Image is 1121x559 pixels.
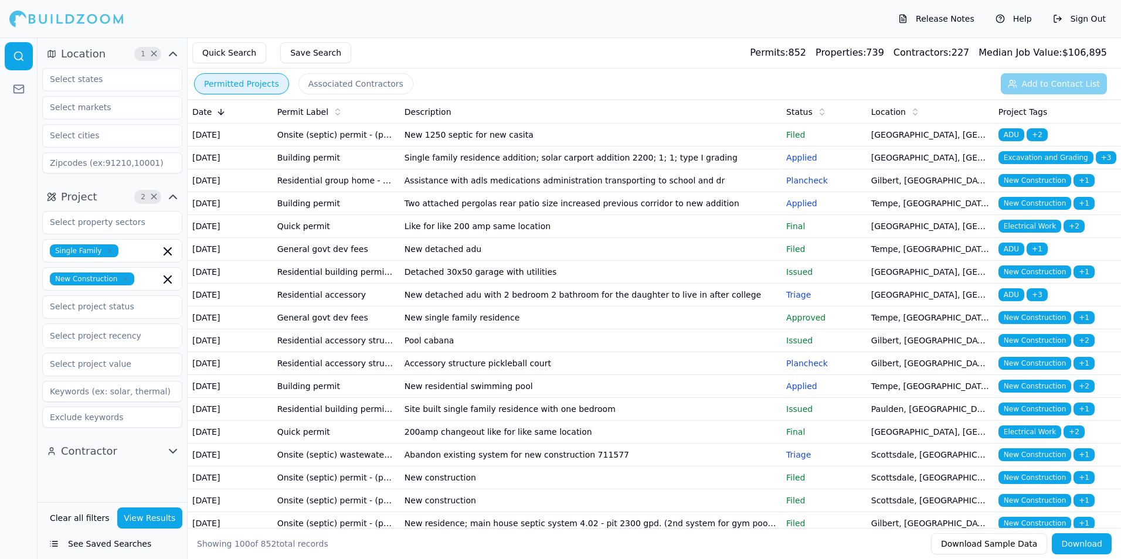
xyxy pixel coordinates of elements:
span: New Construction [50,272,134,285]
td: Gilbert, [GEOGRAPHIC_DATA] [867,329,994,352]
span: ADU [998,288,1024,301]
span: Contractors: [894,47,952,58]
input: Select project status [43,296,167,317]
span: New Construction [998,357,1071,370]
td: Quick permit [273,421,400,444]
span: Clear Location filters [150,51,158,57]
span: New Construction [998,174,1071,187]
span: Permits: [750,47,788,58]
button: See Saved Searches [42,533,182,554]
td: [GEOGRAPHIC_DATA], [GEOGRAPHIC_DATA] [867,261,994,284]
div: $ 106,895 [979,46,1107,60]
td: Residential accessory structure - new [273,352,400,375]
td: Accessory structure pickleball court [400,352,782,375]
span: Contractor [61,443,117,459]
span: + 1 [1074,494,1095,507]
p: Plancheck [786,175,862,186]
span: Location [61,46,106,62]
span: Clear Project filters [150,194,158,200]
td: Assistance with adls medications administration transporting to school and dr [400,169,782,192]
p: Filed [786,517,862,529]
input: Select cities [43,125,167,146]
td: New construction [400,466,782,489]
td: Tempe, [GEOGRAPHIC_DATA] [867,192,994,215]
span: + 1 [1074,403,1095,415]
td: [DATE] [188,306,273,329]
div: 227 [894,46,969,60]
td: New single family residence [400,306,782,329]
span: + 1 [1074,448,1095,461]
td: Abandon existing system for new construction 711577 [400,444,782,466]
div: 852 [750,46,806,60]
td: [DATE] [188,466,273,489]
span: 1 [137,48,149,60]
p: Filed [786,129,862,141]
td: Scottsdale, [GEOGRAPHIC_DATA] [867,466,994,489]
span: 2 [137,191,149,203]
td: [DATE] [188,146,273,169]
td: Two attached pergolas rear patio size increased previous corridor to new addition [400,192,782,215]
span: New Construction [998,197,1071,210]
span: Single Family [50,244,118,257]
span: New Construction [998,494,1071,507]
span: + 1 [1074,265,1095,278]
td: General govt dev fees [273,306,400,329]
span: New Construction [998,471,1071,484]
td: Onsite (septic) permit - (phase 2) [273,124,400,146]
p: Filed [786,495,862,506]
p: Filed [786,472,862,483]
span: Date [192,106,212,118]
input: Zipcodes (ex:91210,10001) [42,152,182,173]
span: Median Job Value: [979,47,1062,58]
td: [DATE] [188,489,273,512]
span: Electrical Work [998,425,1061,438]
td: Scottsdale, [GEOGRAPHIC_DATA] [867,489,994,512]
span: Location [871,106,906,118]
p: Final [786,220,862,232]
td: Tempe, [GEOGRAPHIC_DATA] [867,375,994,398]
span: New Construction [998,265,1071,278]
td: [GEOGRAPHIC_DATA], [GEOGRAPHIC_DATA] [867,284,994,306]
td: Residential building permit application [273,261,400,284]
p: Applied [786,152,862,163]
button: Permitted Projects [194,73,289,94]
p: Applied [786,197,862,209]
td: [GEOGRAPHIC_DATA], [GEOGRAPHIC_DATA] [867,421,994,444]
td: Gilbert, [GEOGRAPHIC_DATA] [867,512,994,535]
p: Plancheck [786,357,862,369]
span: 100 [235,539,250,548]
button: Download [1052,533,1112,554]
span: Permit Label [277,106,328,118]
span: Excavation and Grading [998,151,1093,164]
input: Select markets [43,97,167,118]
span: Electrical Work [998,220,1061,233]
p: Issued [786,266,862,278]
td: Site built single family residence with one bedroom [400,398,782,421]
td: Paulden, [GEOGRAPHIC_DATA] [867,398,994,421]
button: Location1Clear Location filters [42,45,182,63]
span: New Construction [998,448,1071,461]
div: 739 [816,46,884,60]
td: Residential group home - new [273,169,400,192]
td: [DATE] [188,398,273,421]
p: Triage [786,449,862,461]
button: Contractor [42,442,182,461]
td: 200amp changeout like for like same location [400,421,782,444]
td: New detached adu with 2 bedroom 2 bathroom for the daughter to live in after college [400,284,782,306]
input: Select project value [43,353,167,374]
td: Tempe, [GEOGRAPHIC_DATA] [867,238,994,261]
span: Status [786,106,813,118]
button: Project2Clear Project filters [42,188,182,206]
td: Building permit [273,375,400,398]
span: + 1 [1074,471,1095,484]
span: Description [405,106,451,118]
span: + 2 [1074,380,1095,393]
button: Release Notes [892,9,980,28]
td: [DATE] [188,215,273,238]
input: Keywords (ex: solar, thermal) [42,381,182,402]
td: New residence; main house septic system 4.02 - pit 2300 gpd. (2nd system for gym pool house will ... [400,512,782,535]
td: Residential building permit application [273,398,400,421]
span: + 3 [1096,151,1117,164]
td: Like for like 200 amp same location [400,215,782,238]
span: New Construction [998,517,1071,530]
